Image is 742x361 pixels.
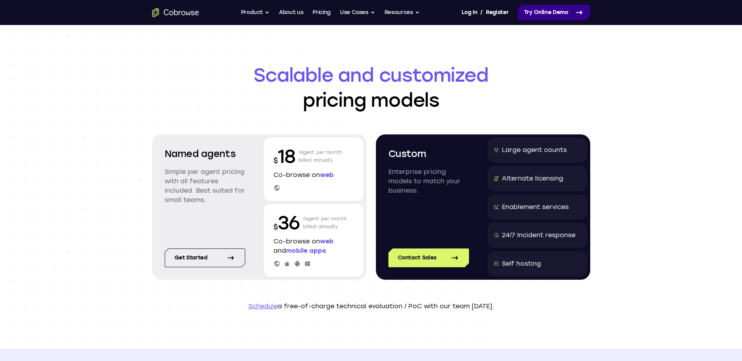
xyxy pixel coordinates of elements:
[152,302,590,311] p: a free-of-charge technical evaluation / PoC with our team [DATE].
[388,167,469,195] p: Enterprise pricing models to match your business.
[273,210,300,235] p: 36
[286,247,326,254] span: mobile apps
[313,5,331,20] a: Pricing
[273,237,354,256] p: Co-browse on and
[502,259,541,268] div: Self hosting
[152,63,590,113] h1: pricing models
[340,5,375,20] button: Use Cases
[273,144,295,169] p: 18
[462,5,477,20] a: Log In
[502,202,569,212] div: Enablement services
[241,5,270,20] button: Product
[502,174,563,183] div: Alternate licensing
[388,248,469,267] a: Contact Sales
[303,210,347,235] p: /agent per month billed annually
[320,238,334,245] span: web
[480,8,483,17] span: /
[152,8,199,17] a: Go to the home page
[388,147,469,161] h2: Custom
[486,5,508,20] a: Register
[320,171,334,179] span: web
[273,170,354,180] p: Co-browse on
[502,145,567,155] div: Large agent counts
[248,302,278,310] a: Schedule
[518,5,590,20] a: Try Online Demo
[165,248,245,267] a: Get started
[165,167,245,205] p: Simple per agent pricing with all features included. Best suited for small teams.
[165,147,245,161] h2: Named agents
[298,144,342,169] p: /agent per month billed annually
[502,231,575,240] div: 24/7 Incident response
[384,5,420,20] button: Resources
[152,63,590,88] span: Scalable and customized
[273,156,278,165] span: $
[273,223,278,231] span: $
[279,5,303,20] a: About us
